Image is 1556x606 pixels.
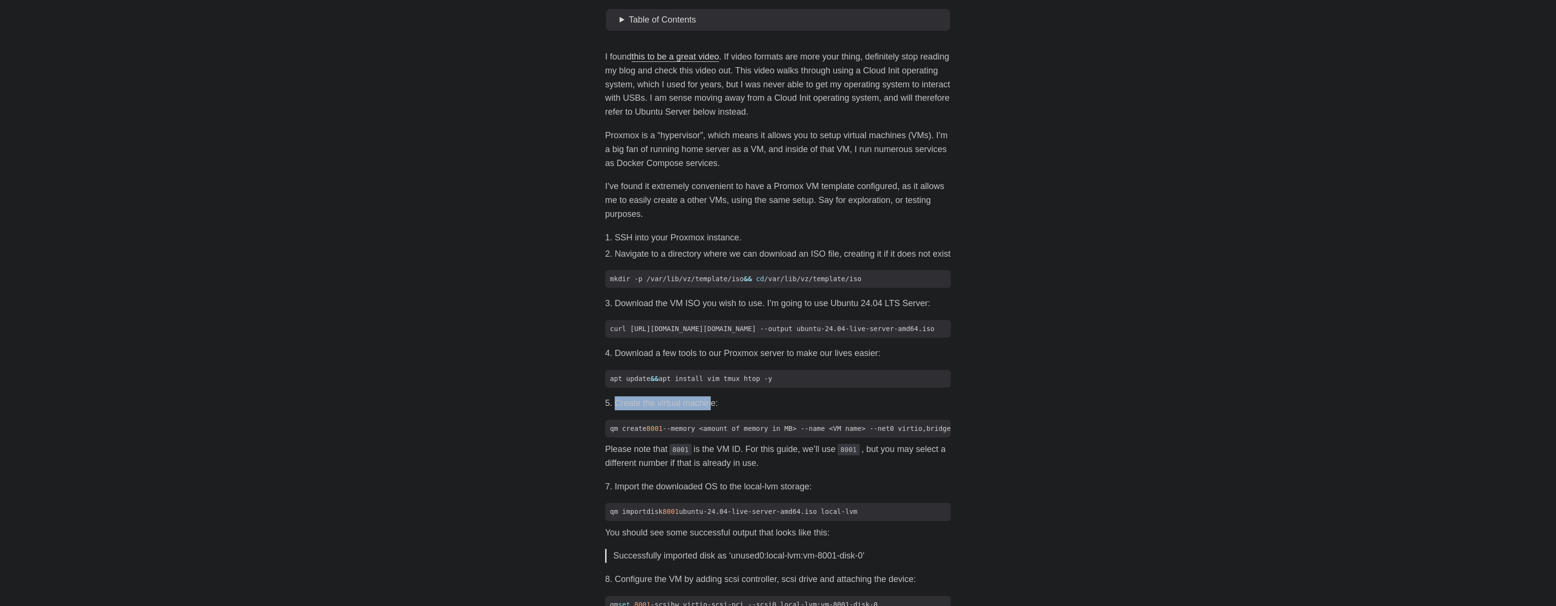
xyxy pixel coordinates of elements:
li: Create the virtual machine: [615,396,951,410]
p: Please note that is the VM ID. For this guide, we’ll use , but you may select a different number ... [605,442,951,470]
li: Navigate to a directory where we can download an ISO file, creating it if it does not exist [615,247,951,261]
span: Table of Contents [629,15,696,24]
p: I’ve found it extremely convenient to have a Promox VM template configured, as it allows me to ea... [605,179,951,221]
span: curl [URL][DOMAIN_NAME][DOMAIN_NAME] --output ubuntu-24.04-live-server-amd64.iso [605,324,939,334]
span: apt update apt install vim tmux htop -y [605,374,777,384]
code: 8001 [838,444,860,455]
li: Download a few tools to our Proxmox server to make our lives easier: [615,346,951,360]
span: && [744,275,752,283]
span: qm create --memory <amount of memory in MB> --name <VM name> --net0 virtio,bridge vmbr0 [605,424,980,434]
li: Import the downloaded OS to the local-lvm storage: [615,480,951,494]
p: You should see some successful output that looks like this: [605,526,951,540]
span: 8001 [646,425,663,432]
span: 8001 [663,508,679,515]
span: && [650,375,658,382]
li: Download the VM ISO you wish to use. I’m going to use Ubuntu 24.04 LTS Server: [615,297,951,310]
span: qm importdisk ubuntu-24.04-live-server-amd64.iso local-lvm [605,507,862,517]
code: 8001 [669,444,692,455]
p: I found . If video formats are more your thing, definitely stop reading my blog and check this vi... [605,50,951,119]
summary: Table of Contents [620,13,946,27]
span: mkdir -p /var/lib/vz/template/iso /var/lib/vz/template/iso [605,274,866,284]
li: SSH into your Proxmox instance. [615,231,951,245]
p: Successfully imported disk as ‘unused0:local-lvm:vm-8001-disk-0’ [613,549,944,563]
span: = [951,425,955,432]
a: this to be a great video [632,52,719,61]
li: Configure the VM by adding scsi controller, scsi drive and attaching the device: [615,572,951,586]
p: Proxmox is a “hypervisor”, which means it allows you to setup virtual machines (VMs). I’m a big f... [605,129,951,170]
span: cd [756,275,764,283]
